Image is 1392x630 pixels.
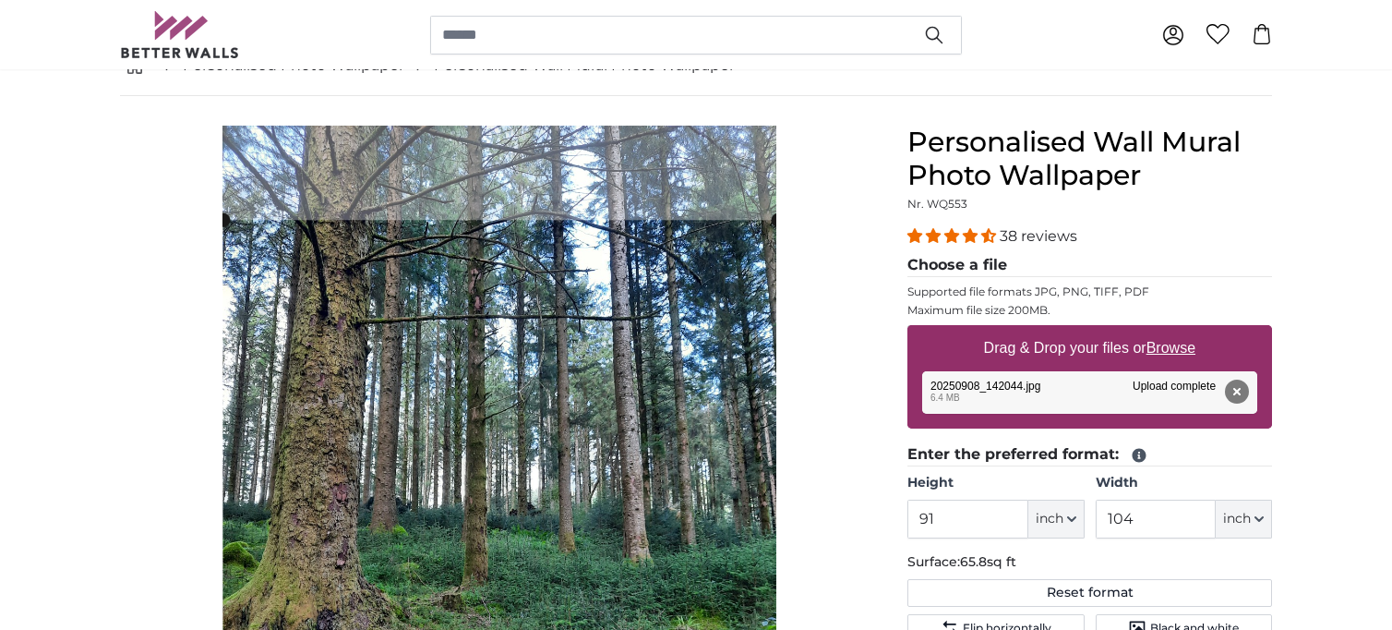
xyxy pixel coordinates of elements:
[907,553,1272,572] p: Surface:
[1036,510,1063,528] span: inch
[1216,500,1272,539] button: inch
[907,197,967,211] span: Nr. WQ553
[977,330,1203,367] label: Drag & Drop your files or
[907,254,1272,277] legend: Choose a file
[1223,510,1251,528] span: inch
[907,443,1272,466] legend: Enter the preferred format:
[1096,474,1272,492] label: Width
[907,474,1084,492] label: Height
[1028,500,1085,539] button: inch
[907,579,1272,607] button: Reset format
[1000,227,1077,245] span: 38 reviews
[960,553,1016,570] span: 65.8sq ft
[907,126,1272,192] h1: Personalised Wall Mural Photo Wallpaper
[1146,340,1195,356] u: Browse
[907,227,1000,245] span: 4.34 stars
[907,285,1272,299] p: Supported file formats JPG, PNG, TIFF, PDF
[907,303,1272,318] p: Maximum file size 200MB.
[120,11,240,58] img: Betterwalls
